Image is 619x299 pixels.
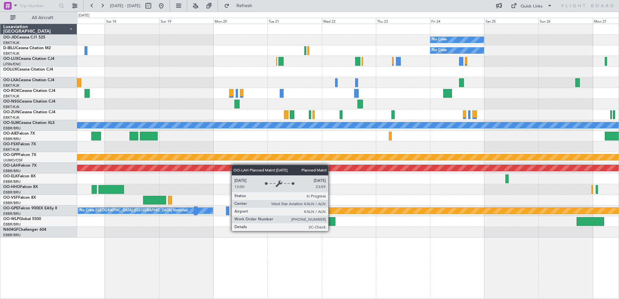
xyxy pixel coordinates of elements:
div: Quick Links [521,3,543,10]
a: EBKT/KJK [3,115,19,120]
div: Fri 17 [51,18,105,24]
div: No Crew [GEOGRAPHIC_DATA] ([GEOGRAPHIC_DATA] National) [80,206,188,216]
a: OO-SLMCessna Citation XLS [3,121,55,125]
a: OO-AIEFalcon 7X [3,132,35,136]
a: OO-FSXFalcon 7X [3,142,36,146]
a: EBBR/BRU [3,233,21,238]
span: Refresh [231,4,258,8]
span: OO-LUX [3,57,18,61]
span: OO-ZUN [3,110,19,114]
span: D-IBLU [3,46,16,50]
a: EBBR/BRU [3,137,21,141]
div: Mon 20 [213,18,267,24]
span: OOLUX [3,68,17,72]
span: OO-AIE [3,132,17,136]
a: EBKT/KJK [3,51,19,56]
a: N604GFChallenger 604 [3,228,46,232]
div: Thu 23 [376,18,430,24]
a: OOLUXCessna Citation CJ4 [3,68,53,72]
div: Sun 19 [159,18,213,24]
div: Sat 25 [484,18,538,24]
div: Fri 24 [430,18,484,24]
a: EBBR/BRU [3,169,21,173]
a: EBBR/BRU [3,211,21,216]
button: All Aircraft [7,13,70,23]
div: No Crew [432,46,447,55]
a: EBBR/BRU [3,201,21,205]
button: Quick Links [508,1,556,11]
a: OO-VSFFalcon 8X [3,196,36,200]
div: No Crew [432,35,447,45]
a: OO-GPPFalcon 7X [3,153,36,157]
span: OO-LXA [3,78,18,82]
span: [DATE] - [DATE] [110,3,141,9]
a: OO-WLPGlobal 5500 [3,217,41,221]
div: Sun 26 [538,18,592,24]
span: OO-FSX [3,142,18,146]
a: OO-HHOFalcon 8X [3,185,38,189]
a: OO-ZUNCessna Citation CJ4 [3,110,55,114]
a: OO-ROKCessna Citation CJ4 [3,89,55,93]
span: OO-GPE [3,206,18,210]
div: [DATE] [78,13,89,18]
a: EBKT/KJK [3,83,19,88]
span: OO-ELK [3,174,18,178]
a: EBBR/BRU [3,222,21,227]
a: EBKT/KJK [3,147,19,152]
a: OO-ELKFalcon 8X [3,174,36,178]
a: EBBR/BRU [3,179,21,184]
span: OO-SLM [3,121,19,125]
div: No Crew [GEOGRAPHIC_DATA] ([GEOGRAPHIC_DATA] National) [250,206,358,216]
a: OO-LAHFalcon 7X [3,164,37,168]
a: OO-JIDCessna CJ1 525 [3,36,45,39]
span: OO-VSF [3,196,18,200]
a: EBBR/BRU [3,190,21,195]
a: EBKT/KJK [3,105,19,109]
a: OO-NSGCessna Citation CJ4 [3,100,55,104]
button: Refresh [221,1,260,11]
span: All Aircraft [17,16,68,20]
a: LFSN/ENC [3,62,21,67]
input: Trip Number [20,1,57,11]
span: OO-WLP [3,217,19,221]
span: OO-ROK [3,89,19,93]
span: OO-HHO [3,185,20,189]
a: OO-GPEFalcon 900EX EASy II [3,206,57,210]
a: OO-LUXCessna Citation CJ4 [3,57,54,61]
span: N604GF [3,228,18,232]
a: OO-LXACessna Citation CJ4 [3,78,54,82]
a: EBKT/KJK [3,94,19,99]
a: UUMO/OSF [3,158,23,163]
div: Planned Maint Nurnberg [283,206,323,216]
span: OO-LAH [3,164,19,168]
span: OO-JID [3,36,17,39]
div: Wed 22 [322,18,376,24]
a: EBBR/BRU [3,126,21,131]
div: Sat 18 [105,18,159,24]
span: OO-NSG [3,100,19,104]
div: Tue 21 [267,18,321,24]
a: EBKT/KJK [3,40,19,45]
a: D-IBLUCessna Citation M2 [3,46,51,50]
span: OO-GPP [3,153,18,157]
